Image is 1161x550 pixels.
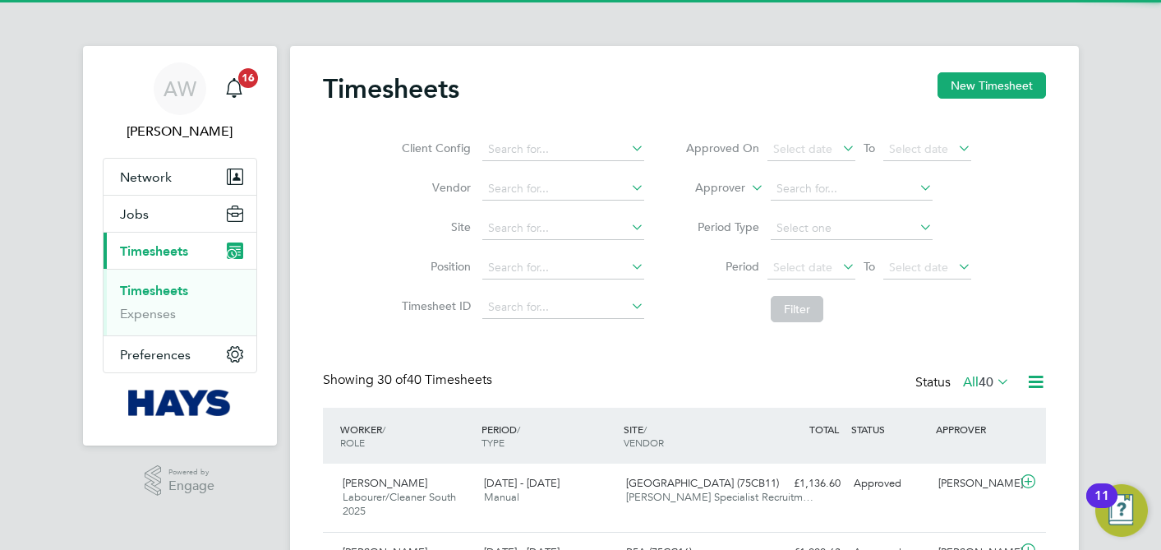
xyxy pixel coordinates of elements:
span: Labourer/Cleaner South 2025 [343,490,456,518]
span: Timesheets [120,243,188,259]
label: All [963,374,1010,391]
div: Status [915,372,1013,395]
input: Search for... [482,257,644,280]
span: ROLE [340,436,365,449]
span: 40 Timesheets [377,372,492,388]
input: Search for... [482,178,644,201]
div: PERIOD [477,414,620,457]
label: Vendor [397,180,471,195]
label: Timesheet ID [397,298,471,313]
div: WORKER [336,414,478,457]
span: AW [164,78,196,99]
span: Network [120,169,172,185]
div: Timesheets [104,269,256,335]
div: Showing [323,372,495,389]
span: Select date [773,260,832,275]
span: To [859,256,880,277]
button: Open Resource Center, 11 new notifications [1095,484,1148,537]
nav: Main navigation [83,46,277,446]
a: Powered byEngage [145,465,214,497]
button: Network [104,159,256,195]
span: To [859,137,880,159]
a: 16 [218,62,251,115]
span: Powered by [168,465,214,479]
span: [PERSON_NAME] [343,476,427,490]
span: Select date [889,141,948,156]
button: New Timesheet [938,72,1046,99]
span: Engage [168,479,214,493]
input: Search for... [482,138,644,161]
div: STATUS [847,414,933,444]
h2: Timesheets [323,72,459,105]
input: Search for... [771,178,933,201]
span: / [643,423,647,436]
div: £1,136.60 [762,470,847,497]
span: 16 [238,68,258,88]
span: Select date [773,141,832,156]
span: TOTAL [809,423,839,436]
label: Site [397,220,471,234]
span: TYPE [481,436,504,449]
span: / [517,423,520,436]
button: Jobs [104,196,256,232]
span: Select date [889,260,948,275]
button: Filter [771,296,823,322]
div: APPROVER [932,414,1017,444]
div: Approved [847,470,933,497]
span: [PERSON_NAME] Specialist Recruitm… [626,490,813,504]
label: Client Config [397,141,471,155]
a: AW[PERSON_NAME] [103,62,257,141]
label: Position [397,259,471,274]
label: Period Type [685,220,759,234]
span: 30 of [377,372,407,388]
button: Preferences [104,336,256,372]
span: Manual [484,490,519,504]
label: Approved On [685,141,759,155]
span: Alan Watts [103,122,257,141]
span: Jobs [120,206,149,222]
a: Timesheets [120,283,188,298]
input: Select one [771,217,933,240]
div: [PERSON_NAME] [932,470,1017,497]
input: Search for... [482,296,644,319]
span: Preferences [120,347,191,363]
div: 11 [1094,496,1109,517]
label: Period [685,259,759,274]
span: [GEOGRAPHIC_DATA] (75CB11) [626,476,779,490]
span: [DATE] - [DATE] [484,476,560,490]
div: SITE [620,414,762,457]
label: Approver [671,180,745,196]
span: / [382,423,385,436]
img: hays-logo-retina.png [128,390,231,416]
span: VENDOR [624,436,664,449]
a: Expenses [120,306,176,321]
button: Timesheets [104,233,256,269]
a: Go to home page [103,390,257,416]
input: Search for... [482,217,644,240]
span: 40 [979,374,993,391]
